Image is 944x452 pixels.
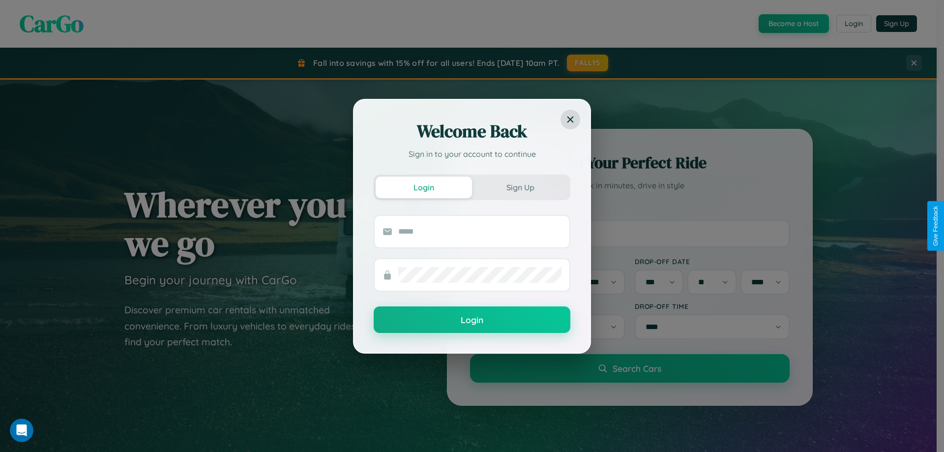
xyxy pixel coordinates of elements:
[376,177,472,198] button: Login
[374,120,570,143] h2: Welcome Back
[932,206,939,246] div: Give Feedback
[374,148,570,160] p: Sign in to your account to continue
[374,306,570,333] button: Login
[10,419,33,442] iframe: Intercom live chat
[472,177,568,198] button: Sign Up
